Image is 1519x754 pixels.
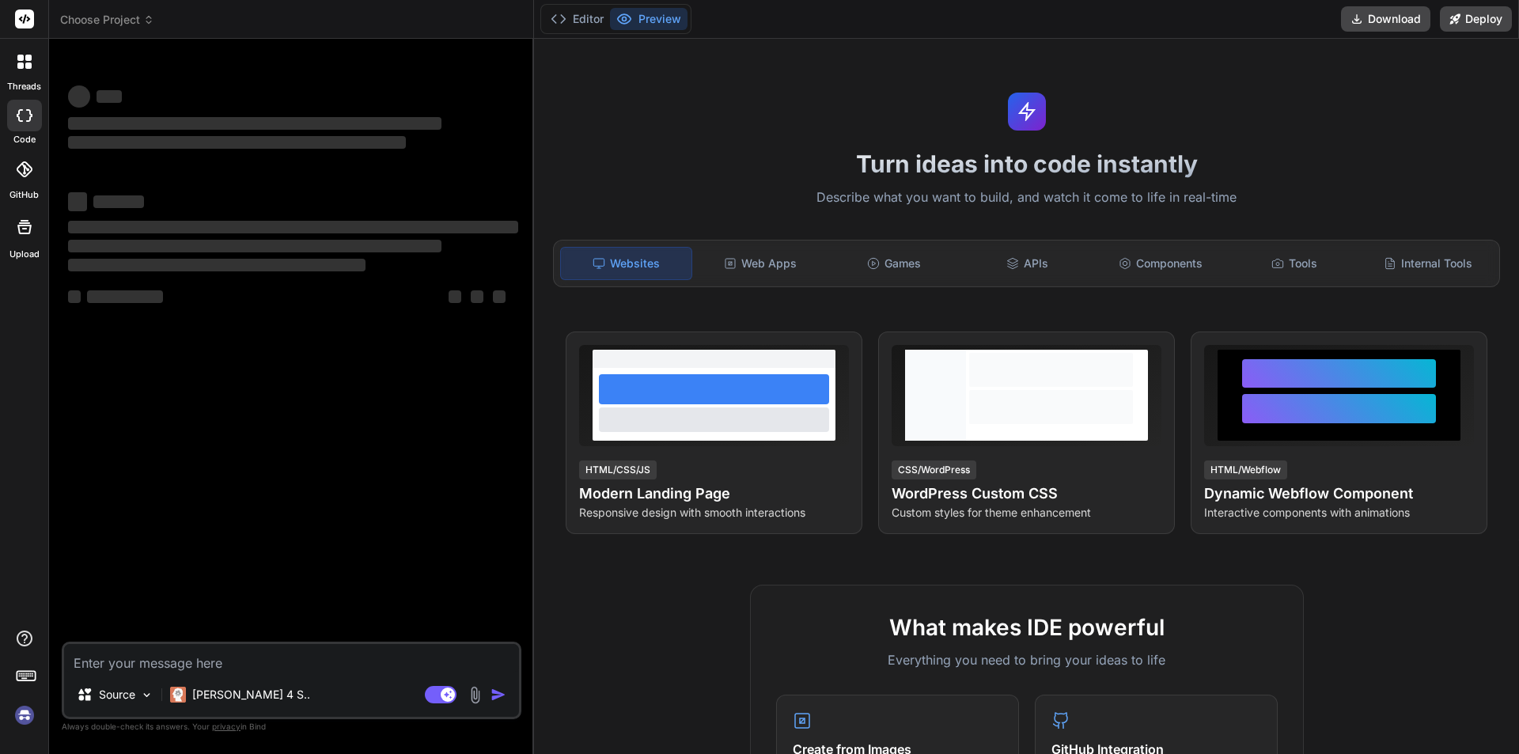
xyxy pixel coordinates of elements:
span: ‌ [471,290,483,303]
p: Describe what you want to build, and watch it come to life in real-time [544,188,1510,208]
span: ‌ [87,290,163,303]
img: attachment [466,686,484,704]
p: Responsive design with smooth interactions [579,505,849,521]
h4: WordPress Custom CSS [892,483,1161,505]
h1: Turn ideas into code instantly [544,150,1510,178]
span: ‌ [68,136,406,149]
button: Preview [610,8,688,30]
label: GitHub [9,188,39,202]
span: ‌ [449,290,461,303]
span: ‌ [68,85,90,108]
p: Everything you need to bring your ideas to life [776,650,1278,669]
h4: Modern Landing Page [579,483,849,505]
button: Deploy [1440,6,1512,32]
p: Source [99,687,135,703]
span: ‌ [68,192,87,211]
img: Claude 4 Sonnet [170,687,186,703]
span: privacy [212,722,241,731]
div: HTML/CSS/JS [579,460,657,479]
div: Components [1096,247,1226,280]
label: threads [7,80,41,93]
p: [PERSON_NAME] 4 S.. [192,687,310,703]
label: code [13,133,36,146]
div: Web Apps [695,247,826,280]
p: Interactive components with animations [1204,505,1474,521]
span: ‌ [68,290,81,303]
div: APIs [962,247,1093,280]
span: ‌ [68,117,441,130]
img: Pick Models [140,688,153,702]
h4: Dynamic Webflow Component [1204,483,1474,505]
button: Download [1341,6,1430,32]
label: Upload [9,248,40,261]
span: Choose Project [60,12,154,28]
h2: What makes IDE powerful [776,611,1278,644]
span: ‌ [68,221,518,233]
div: CSS/WordPress [892,460,976,479]
span: ‌ [493,290,506,303]
p: Always double-check its answers. Your in Bind [62,719,521,734]
div: HTML/Webflow [1204,460,1287,479]
img: icon [491,687,506,703]
span: ‌ [97,90,122,103]
span: ‌ [68,240,441,252]
img: signin [11,702,38,729]
button: Editor [544,8,610,30]
div: Websites [560,247,692,280]
div: Internal Tools [1362,247,1493,280]
p: Custom styles for theme enhancement [892,505,1161,521]
span: ‌ [68,259,366,271]
div: Games [829,247,960,280]
span: ‌ [93,195,144,208]
div: Tools [1229,247,1360,280]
